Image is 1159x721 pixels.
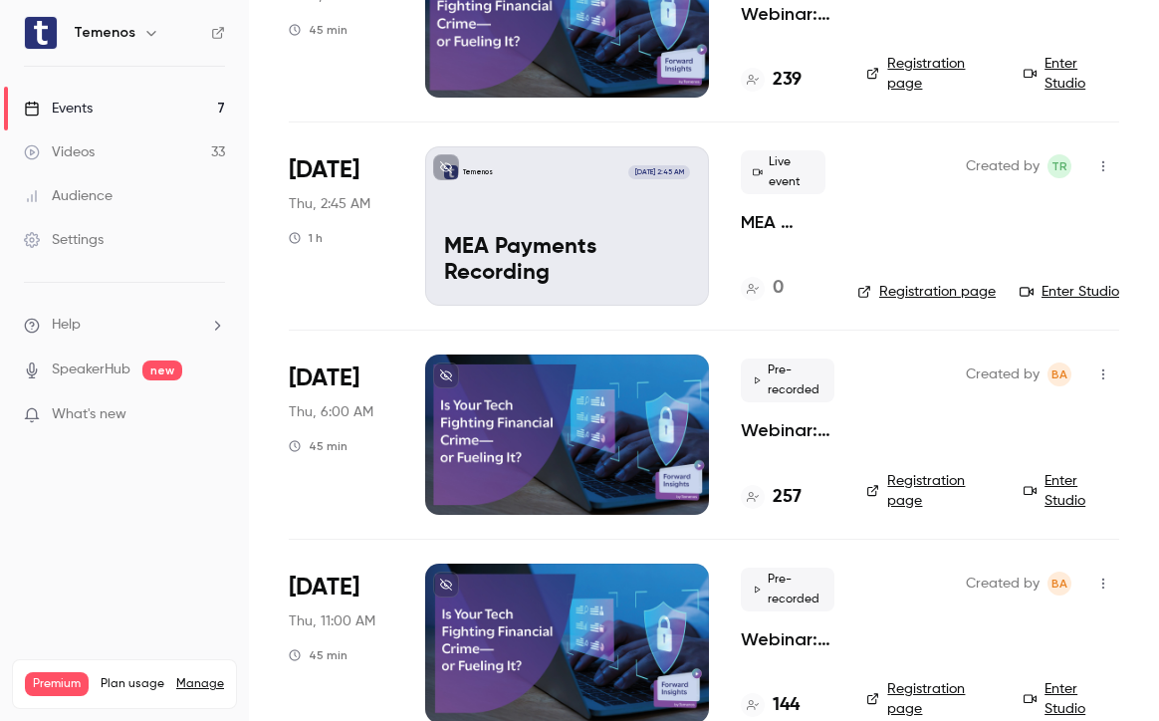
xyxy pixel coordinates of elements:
[74,23,135,43] h6: Temenos
[741,692,800,719] a: 144
[773,692,800,719] h4: 144
[425,146,709,306] a: MEA Payments Recording Temenos[DATE] 2:45 AMMEA Payments Recording
[741,359,834,402] span: Pre-recorded
[741,418,834,442] a: Webinar: Is Your Tech Fighting Financial Crime—or Fueling It?
[289,194,370,214] span: Thu, 2:45 AM
[289,355,393,514] div: Sep 25 Thu, 2:00 PM (Europe/London)
[52,315,81,336] span: Help
[1051,154,1067,178] span: TR
[24,186,113,206] div: Audience
[289,647,348,663] div: 45 min
[866,54,1000,94] a: Registration page
[1024,679,1119,719] a: Enter Studio
[628,165,689,179] span: [DATE] 2:45 AM
[966,154,1040,178] span: Created by
[966,362,1040,386] span: Created by
[741,2,834,26] a: Webinar: Is Your Tech Fighting Financial Crime—or Fueling It?
[52,360,130,380] a: SpeakerHub
[741,484,802,511] a: 257
[289,611,375,631] span: Thu, 11:00 AM
[289,572,359,603] span: [DATE]
[1047,154,1071,178] span: Terniell Ramlah
[741,275,784,302] a: 0
[289,362,359,394] span: [DATE]
[24,315,225,336] li: help-dropdown-opener
[741,67,802,94] a: 239
[24,99,93,119] div: Events
[52,404,126,425] span: What's new
[1024,54,1119,94] a: Enter Studio
[1051,362,1067,386] span: BA
[444,235,690,287] p: MEA Payments Recording
[289,154,359,186] span: [DATE]
[142,360,182,380] span: new
[25,17,57,49] img: Temenos
[1020,282,1119,302] a: Enter Studio
[866,471,1000,511] a: Registration page
[741,568,834,611] span: Pre-recorded
[24,230,104,250] div: Settings
[1047,572,1071,596] span: Balamurugan Arunachalam
[201,406,225,424] iframe: Noticeable Trigger
[289,146,393,306] div: Sep 25 Thu, 11:45 AM (Africa/Johannesburg)
[866,679,1000,719] a: Registration page
[101,676,164,692] span: Plan usage
[25,672,89,696] span: Premium
[289,230,323,246] div: 1 h
[741,210,825,234] a: MEA Payments Recording
[1047,362,1071,386] span: Balamurugan Arunachalam
[773,484,802,511] h4: 257
[289,22,348,38] div: 45 min
[741,627,834,651] a: Webinar: Is Your Tech Fighting Financial Crime—or Fueling It?
[857,282,996,302] a: Registration page
[289,438,348,454] div: 45 min
[773,67,802,94] h4: 239
[176,676,224,692] a: Manage
[289,402,373,422] span: Thu, 6:00 AM
[966,572,1040,596] span: Created by
[773,275,784,302] h4: 0
[741,150,825,194] span: Live event
[463,167,493,177] p: Temenos
[24,142,95,162] div: Videos
[1024,471,1119,511] a: Enter Studio
[1051,572,1067,596] span: BA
